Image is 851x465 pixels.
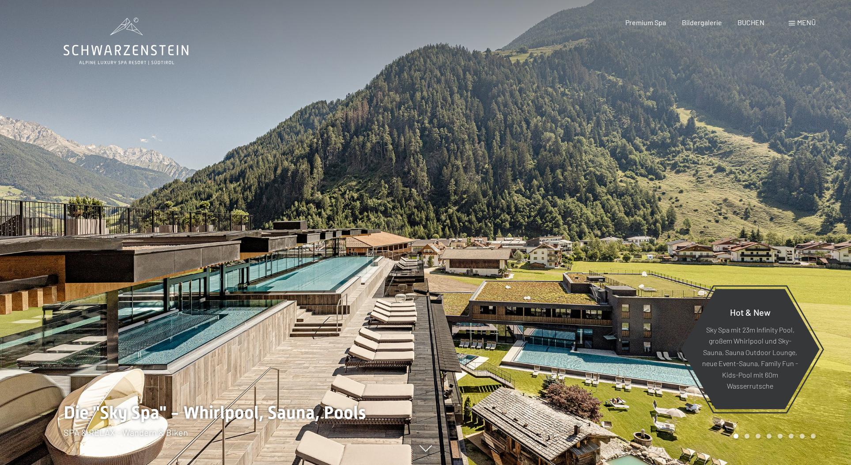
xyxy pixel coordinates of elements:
div: Carousel Page 2 [745,434,749,439]
div: Carousel Page 8 [811,434,816,439]
a: Bildergalerie [682,18,722,26]
div: Carousel Page 7 [800,434,805,439]
a: Hot & New Sky Spa mit 23m Infinity Pool, großem Whirlpool und Sky-Sauna, Sauna Outdoor Lounge, ne... [680,288,820,410]
div: Carousel Pagination [730,434,816,439]
div: Carousel Page 5 [778,434,783,439]
p: Sky Spa mit 23m Infinity Pool, großem Whirlpool und Sky-Sauna, Sauna Outdoor Lounge, neue Event-S... [702,324,798,392]
div: Carousel Page 4 [767,434,772,439]
a: BUCHEN [738,18,764,26]
span: Menü [797,18,816,26]
span: Hot & New [730,306,771,317]
div: Carousel Page 6 [789,434,794,439]
a: Premium Spa [625,18,666,26]
div: Carousel Page 1 (Current Slide) [734,434,738,439]
div: Carousel Page 3 [756,434,760,439]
